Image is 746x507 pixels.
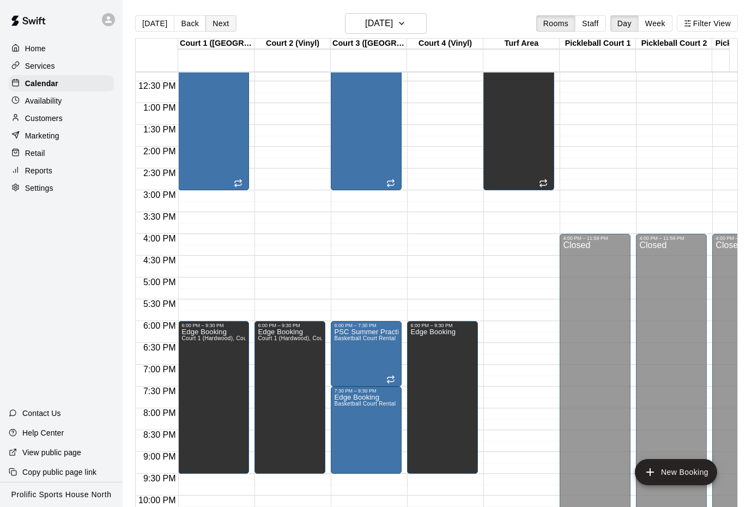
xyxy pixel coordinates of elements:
[25,78,58,89] p: Calendar
[9,180,114,196] a: Settings
[407,39,483,49] div: Court 4 (Vinyl)
[25,43,46,54] p: Home
[141,343,179,352] span: 6:30 PM
[331,387,402,474] div: 7:30 PM – 9:30 PM: Edge Booking
[141,256,179,265] span: 4:30 PM
[141,234,179,243] span: 4:00 PM
[25,95,62,106] p: Availability
[334,323,398,328] div: 6:00 PM – 7:30 PM
[135,15,174,32] button: [DATE]
[136,81,178,90] span: 12:30 PM
[234,179,242,188] span: Recurring event
[178,39,254,49] div: Court 1 ([GEOGRAPHIC_DATA])
[536,15,575,32] button: Rooms
[563,236,627,241] div: 4:00 PM – 11:59 PM
[9,40,114,57] a: Home
[677,15,738,32] button: Filter View
[174,15,206,32] button: Back
[9,145,114,161] a: Retail
[22,447,81,458] p: View public page
[334,401,396,407] span: Basketball Court Rental
[331,39,407,49] div: Court 3 ([GEOGRAPHIC_DATA])
[9,110,114,126] a: Customers
[141,147,179,156] span: 2:00 PM
[141,474,179,483] span: 9:30 PM
[9,75,114,92] a: Calendar
[25,130,59,141] p: Marketing
[345,13,427,34] button: [DATE]
[141,452,179,461] span: 9:00 PM
[141,168,179,178] span: 2:30 PM
[9,58,114,74] a: Services
[334,388,398,394] div: 7:30 PM – 9:30 PM
[407,321,478,474] div: 6:00 PM – 9:30 PM: Edge Booking
[25,183,53,194] p: Settings
[636,39,712,49] div: Pickleball Court 2
[254,39,331,49] div: Court 2 (Vinyl)
[141,365,179,374] span: 7:00 PM
[639,236,703,241] div: 4:00 PM – 11:59 PM
[539,179,548,188] span: Recurring event
[25,165,52,176] p: Reports
[22,427,64,438] p: Help Center
[136,496,178,505] span: 10:00 PM
[141,212,179,221] span: 3:30 PM
[483,39,560,49] div: Turf Area
[22,467,96,478] p: Copy public page link
[181,323,246,328] div: 6:00 PM – 9:30 PM
[141,387,179,396] span: 7:30 PM
[25,148,45,159] p: Retail
[181,335,314,341] span: Court 1 (Hardwood), Court 2 (Vinyl), Court 4 (Vinyl)
[9,128,114,144] a: Marketing
[141,299,179,309] span: 5:30 PM
[141,277,179,287] span: 5:00 PM
[25,61,55,71] p: Services
[254,321,325,474] div: 6:00 PM – 9:30 PM: Edge Booking
[365,16,393,31] h6: [DATE]
[635,459,717,485] button: add
[205,15,236,32] button: Next
[575,15,606,32] button: Staff
[25,113,63,124] p: Customers
[638,15,672,32] button: Week
[141,408,179,418] span: 8:00 PM
[560,39,636,49] div: Pickleball Court 1
[258,323,322,328] div: 6:00 PM – 9:30 PM
[141,190,179,200] span: 3:00 PM
[331,321,402,387] div: 6:00 PM – 7:30 PM: PSC Summer Practice 15U
[11,489,112,500] p: Prolific Sports House North
[9,93,114,109] a: Availability
[141,125,179,134] span: 1:30 PM
[610,15,639,32] button: Day
[141,430,179,439] span: 8:30 PM
[141,103,179,112] span: 1:00 PM
[141,321,179,330] span: 6:00 PM
[334,335,396,341] span: Basketball Court Rental
[178,321,249,474] div: 6:00 PM – 9:30 PM: Edge Booking
[258,335,391,341] span: Court 1 (Hardwood), Court 2 (Vinyl), Court 4 (Vinyl)
[386,179,395,188] span: Recurring event
[22,408,61,419] p: Contact Us
[9,162,114,179] a: Reports
[386,375,395,384] span: Recurring event
[410,323,475,328] div: 6:00 PM – 9:30 PM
